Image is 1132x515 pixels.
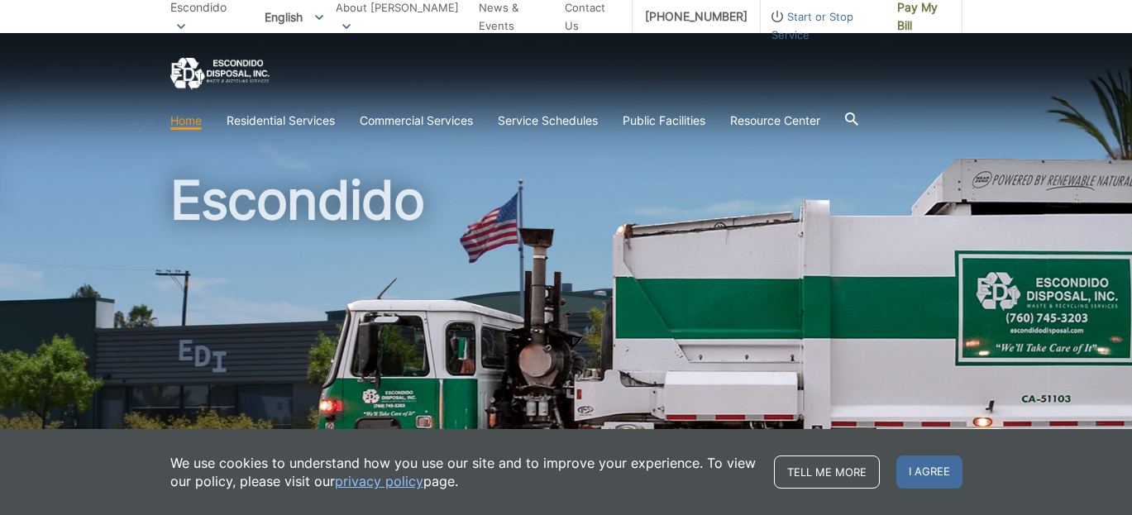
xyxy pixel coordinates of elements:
[227,112,335,130] a: Residential Services
[360,112,473,130] a: Commercial Services
[774,455,880,489] a: Tell me more
[896,455,962,489] span: I agree
[170,112,202,130] a: Home
[170,58,270,90] a: EDCD logo. Return to the homepage.
[170,454,757,490] p: We use cookies to understand how you use our site and to improve your experience. To view our pol...
[498,112,598,130] a: Service Schedules
[730,112,820,130] a: Resource Center
[252,3,336,31] span: English
[335,472,423,490] a: privacy policy
[623,112,705,130] a: Public Facilities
